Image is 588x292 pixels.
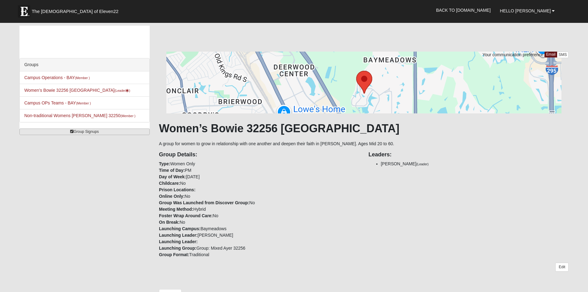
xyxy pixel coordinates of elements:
small: (Leader ) [115,89,130,92]
span: The [DEMOGRAPHIC_DATA] of Eleven22 [32,8,119,15]
h4: Group Details: [159,151,359,158]
a: SMS [557,52,569,58]
strong: On Break: [159,220,180,225]
a: The [DEMOGRAPHIC_DATA] of Eleven22 [15,2,138,18]
div: Women Only PM [DATE] No No No Hybrid No No Baymeadows [PERSON_NAME] Group: Mixed Ayer 32256 Tradi... [154,147,364,258]
small: (Member ) [120,114,135,118]
a: Campus Operations - BAY(Member ) [24,75,90,80]
h1: Women’s Bowie 32256 [GEOGRAPHIC_DATA] [159,122,569,135]
div: Groups [20,58,149,71]
li: [PERSON_NAME] [381,161,569,167]
span: Hello [PERSON_NAME] [500,8,551,13]
small: (Leader) [416,162,429,166]
strong: Prison Locations: [159,187,195,192]
a: Edit [555,263,569,272]
a: Hello [PERSON_NAME] [495,3,560,19]
strong: Launching Campus: [159,226,201,231]
strong: Time of Day: [159,168,185,173]
strong: Launching Leader: [159,233,198,238]
a: Email [544,52,557,57]
small: (Member ) [75,76,90,80]
a: Women’s Bowie 32256 [GEOGRAPHIC_DATA](Leader) [24,88,130,93]
strong: Launching Group: [159,246,196,251]
strong: Launching Leader: [159,239,198,244]
img: Eleven22 logo [18,5,30,18]
strong: Online Only: [159,194,185,199]
small: (Member ) [76,101,91,105]
strong: Type: [159,161,170,166]
a: Non-traditional Womens [PERSON_NAME] 32250(Member ) [24,113,136,118]
strong: Meeting Method: [159,207,193,212]
strong: Day of Week: [159,174,186,179]
span: Your communication preference: [482,52,544,57]
a: Group Signups [19,129,150,135]
strong: Foster Wrap Around Care: [159,213,213,218]
h4: Leaders: [369,151,569,158]
a: Back to [DOMAIN_NAME] [432,2,495,18]
strong: Childcare: [159,181,180,186]
strong: Group Format: [159,252,189,257]
strong: Group Was Launched from Discover Group: [159,200,249,205]
a: Campus OPs Teams - BAY(Member ) [24,100,91,105]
